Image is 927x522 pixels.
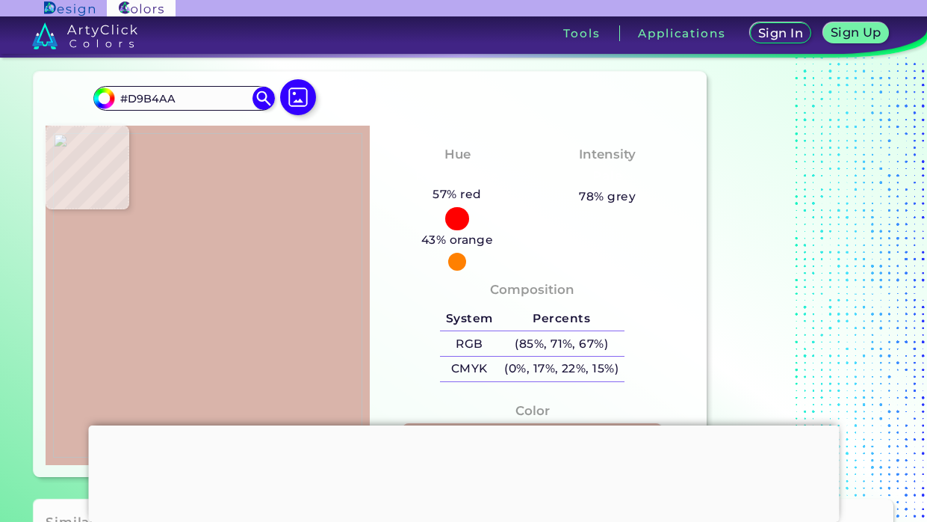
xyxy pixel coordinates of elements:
[490,279,574,301] h4: Composition
[579,144,636,165] h4: Intensity
[760,28,801,39] h5: Sign In
[440,307,498,331] h5: System
[280,79,316,115] img: icon picture
[44,1,94,16] img: ArtyClick Design logo
[440,357,498,381] h5: CMYK
[499,307,624,331] h5: Percents
[415,230,499,250] h5: 43% orange
[427,185,488,204] h5: 57% red
[252,87,275,109] img: icon search
[32,22,137,49] img: logo_artyclick_colors_white.svg
[499,331,624,356] h5: (85%, 71%, 67%)
[826,24,885,43] a: Sign Up
[563,28,600,39] h3: Tools
[579,187,636,206] h5: 78% grey
[499,357,624,381] h5: (0%, 17%, 22%, 15%)
[586,168,629,185] h3: Pale
[638,28,725,39] h3: Applications
[444,144,471,165] h4: Hue
[753,24,807,43] a: Sign In
[88,426,839,518] iframe: Advertisement
[515,400,550,422] h4: Color
[833,27,879,38] h5: Sign Up
[114,88,253,108] input: type color..
[53,133,362,458] img: b640d516-22c5-42be-b8be-61b9ebd0d4be
[713,37,899,483] iframe: Advertisement
[409,168,505,185] h3: Red-Orange
[440,331,498,356] h5: RGB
